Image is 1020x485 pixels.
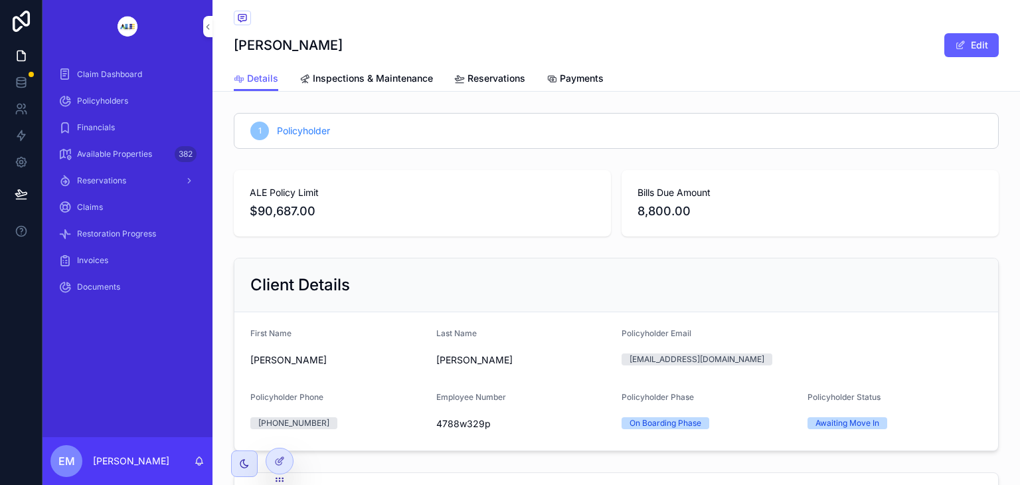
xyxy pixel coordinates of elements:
[944,33,999,57] button: Edit
[436,328,477,338] span: Last Name
[637,202,983,221] span: 8,800.00
[50,248,205,272] a: Invoices
[77,202,103,213] span: Claims
[630,353,764,365] div: [EMAIL_ADDRESS][DOMAIN_NAME]
[313,72,433,85] span: Inspections & Maintenance
[250,274,350,296] h2: Client Details
[77,122,115,133] span: Financials
[107,16,148,37] img: App logo
[467,72,525,85] span: Reservations
[436,353,612,367] span: [PERSON_NAME]
[250,392,323,402] span: Policyholder Phone
[77,282,120,292] span: Documents
[77,255,108,266] span: Invoices
[77,96,128,106] span: Policyholders
[807,392,881,402] span: Policyholder Status
[50,89,205,113] a: Policyholders
[50,62,205,86] a: Claim Dashboard
[77,175,126,186] span: Reservations
[50,195,205,219] a: Claims
[250,353,426,367] span: [PERSON_NAME]
[436,392,506,402] span: Employee Number
[50,275,205,299] a: Documents
[547,66,604,93] a: Payments
[250,186,595,199] span: ALE Policy Limit
[234,36,343,54] h1: [PERSON_NAME]
[50,222,205,246] a: Restoration Progress
[58,453,75,469] span: EM
[436,417,612,431] span: 4788w329p
[637,186,983,199] span: Bills Due Amount
[299,66,433,93] a: Inspections & Maintenance
[77,149,152,159] span: Available Properties
[77,69,142,80] span: Claim Dashboard
[42,53,212,316] div: scrollable content
[454,66,525,93] a: Reservations
[50,142,205,166] a: Available Properties382
[277,124,330,138] span: Policyholder
[258,417,329,429] div: [PHONE_NUMBER]
[560,72,604,85] span: Payments
[77,229,156,239] span: Restoration Progress
[234,66,278,92] a: Details
[815,417,879,429] div: Awaiting Move In
[50,169,205,193] a: Reservations
[622,392,694,402] span: Policyholder Phase
[247,72,278,85] span: Details
[622,328,691,338] span: Policyholder Email
[250,328,292,338] span: First Name
[93,454,169,468] p: [PERSON_NAME]
[250,202,595,221] span: $90,687.00
[258,126,262,136] span: 1
[175,146,197,162] div: 382
[630,417,701,429] div: On Boarding Phase
[50,116,205,140] a: Financials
